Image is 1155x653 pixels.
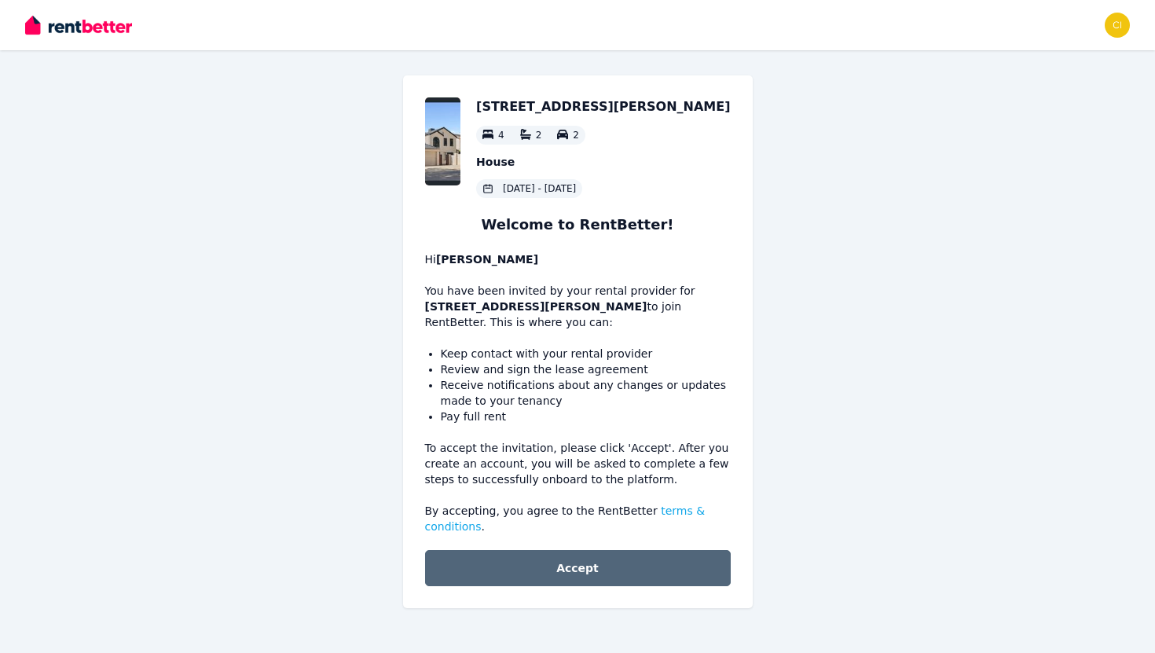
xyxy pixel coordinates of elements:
b: [PERSON_NAME] [436,253,538,266]
p: House [476,154,730,170]
span: [DATE] - [DATE] [503,182,576,195]
li: Pay full rent [441,409,731,424]
button: Accept [425,550,731,586]
li: Receive notifications about any changes or updates made to your tenancy [441,377,731,409]
h1: Welcome to RentBetter! [425,214,731,236]
b: [STREET_ADDRESS][PERSON_NAME] [425,300,647,313]
p: You have been invited by your rental provider for to join RentBetter. This is where you can: [425,251,731,330]
span: 4 [498,130,504,141]
img: ciaramcloughlin01@gmail.com [1105,13,1130,38]
h2: [STREET_ADDRESS][PERSON_NAME] [476,97,730,116]
p: To accept the invitation, please click 'Accept'. After you create an account, you will be asked t... [425,440,731,487]
p: By accepting, you agree to the RentBetter . [425,503,731,534]
img: Property Url [425,97,461,185]
li: Keep contact with your rental provider [441,346,731,361]
li: Review and sign the lease agreement [441,361,731,377]
span: Hi [425,253,539,266]
span: 2 [536,130,542,141]
img: RentBetter [25,13,132,37]
span: 2 [573,130,579,141]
